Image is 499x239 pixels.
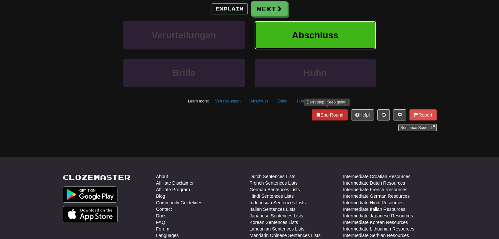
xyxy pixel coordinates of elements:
a: FAQ [156,219,165,226]
a: Mandarin Chinese Sentences Lists [250,232,321,239]
a: Intermediate French Resources [343,186,407,193]
a: French Sentences Lists [250,180,298,186]
button: Abschluss [247,96,272,106]
a: Hindi Sentences Lists [250,193,294,199]
a: Intermediate Croatian Resources [343,173,410,180]
a: Japanese Sentences Lists [250,212,303,219]
button: Brille [123,59,245,87]
a: Clozemaster [63,173,131,181]
a: Forum [156,226,169,232]
button: Verurteilungen [123,21,245,49]
a: Blog [156,193,165,199]
img: Get it on Google Play [63,186,118,203]
a: Dutch Sentences Lists [250,173,295,180]
span: Verurteilungen [152,30,216,40]
a: Affiliate Disclaimer [156,180,194,186]
a: Intermediate Dutch Resources [343,180,405,186]
button: Report [409,109,436,120]
div: Don't stop! Keep going! [304,99,350,106]
button: Brille [275,96,291,106]
a: Intermediate Lithuanian Resources [343,226,414,232]
button: Huhn [293,96,310,106]
a: Affiliate Program [156,186,190,193]
button: Round history (alt+y) [377,109,390,120]
button: Abschluss [255,21,376,49]
a: Korean Sentences Lists [250,219,298,226]
a: Intermediate Italian Resources [343,206,405,212]
button: Explain [212,3,248,14]
a: Community Guidelines [156,199,202,206]
button: Next [251,1,288,16]
a: Docs [156,212,167,219]
a: Contact [156,206,172,212]
a: Intermediate German Resources [343,193,410,199]
small: Learn more: [188,99,209,103]
span: Huhn [303,68,327,78]
a: Sentence Source [398,124,436,131]
img: Get it on App Store [63,206,118,222]
a: German Sentences Lists [250,186,300,193]
button: Help! [351,109,374,120]
a: Intermediate Hindi Resources [343,199,404,206]
a: About [156,173,168,180]
a: Intermediate Serbian Resources [343,232,409,239]
a: Italian Sentences Lists [250,206,296,212]
a: Intermediate Korean Resources [343,219,408,226]
button: Verurteilungen [212,96,244,106]
button: End Round [312,109,348,120]
button: Huhn [255,59,376,87]
span: Brille [172,68,195,78]
span: Abschluss [292,30,339,40]
a: Lithuanian Sentences Lists [250,226,304,232]
a: Intermediate Japanese Resources [343,212,413,219]
a: Languages [156,232,179,239]
a: Indonesian Sentences Lists [250,199,306,206]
